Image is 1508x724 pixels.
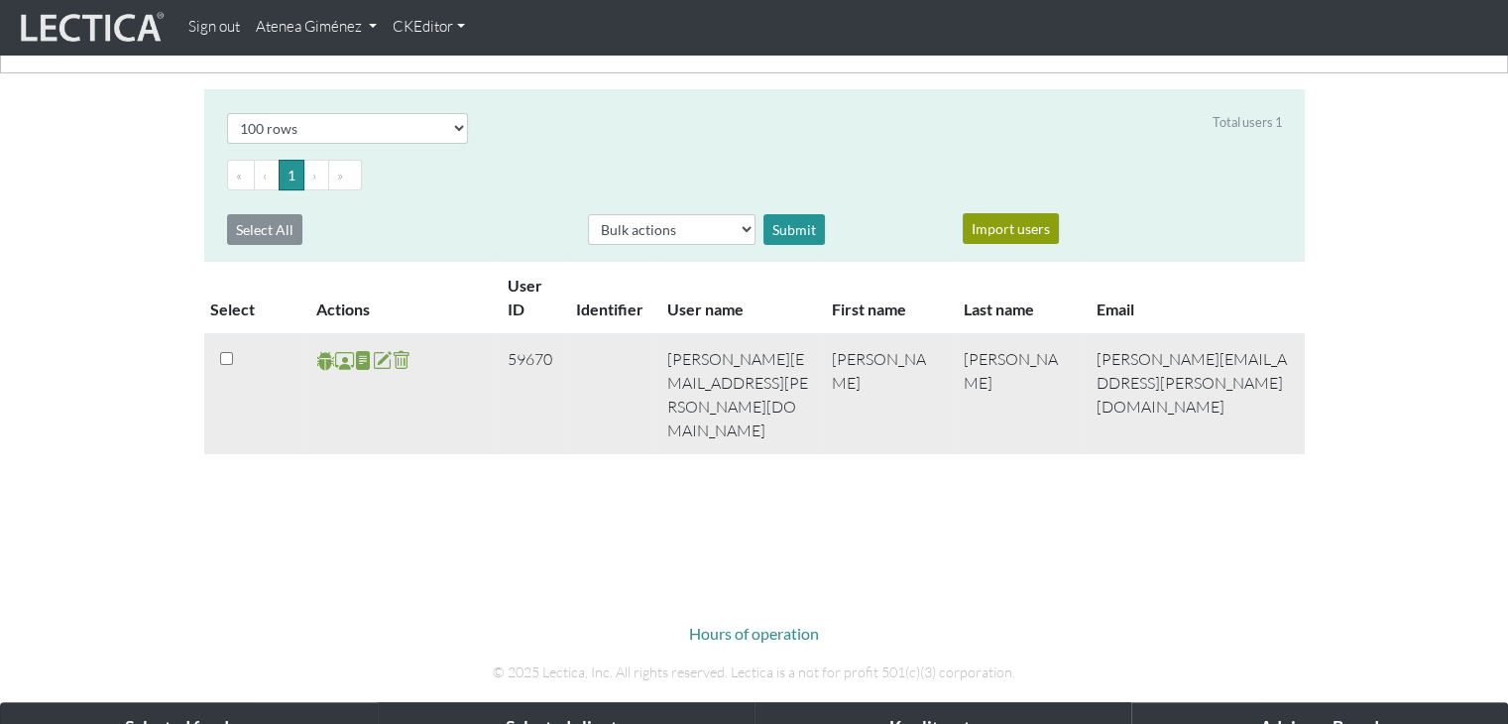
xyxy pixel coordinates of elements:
[689,624,819,643] a: Hours of operation
[564,261,655,334] th: Identifier
[248,8,385,47] a: Atenea Giménez
[16,9,165,47] img: lecticalive
[227,214,302,245] button: Select All
[963,213,1059,244] button: Import users
[1085,334,1305,454] td: [PERSON_NAME][EMAIL_ADDRESS][PERSON_NAME][DOMAIN_NAME]
[385,8,473,47] a: CKEditor
[279,160,304,190] button: Go to page 1
[1213,113,1282,132] div: Total users 1
[496,261,564,334] th: User ID
[496,334,564,454] td: 59670
[763,214,825,245] div: Submit
[820,261,952,334] th: First name
[952,261,1084,334] th: Last name
[392,349,410,372] span: delete
[227,160,1282,190] ul: Pagination
[204,662,1305,683] p: © 2025 Lectica, Inc. All rights reserved. Lectica is a not for profit 501(c)(3) corporation.
[952,334,1084,454] td: [PERSON_NAME]
[373,349,392,372] span: account update
[180,8,248,47] a: Sign out
[1085,261,1305,334] th: Email
[655,334,821,454] td: [PERSON_NAME][EMAIL_ADDRESS][PERSON_NAME][DOMAIN_NAME]
[204,261,305,334] th: Select
[304,261,495,334] th: Actions
[655,261,821,334] th: User name
[820,334,952,454] td: [PERSON_NAME]
[354,349,373,372] span: reports
[335,349,354,372] span: Staff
